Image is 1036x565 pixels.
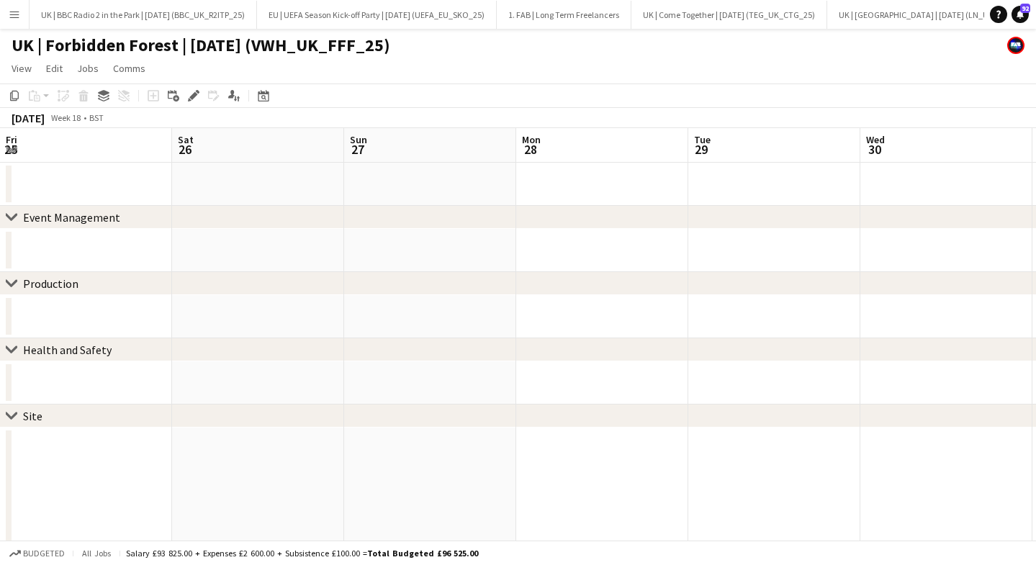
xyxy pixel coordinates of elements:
span: 29 [692,141,711,158]
div: Salary £93 825.00 + Expenses £2 600.00 + Subsistence £100.00 = [126,548,478,559]
span: 26 [176,141,194,158]
a: Edit [40,59,68,78]
button: UK | Come Together | [DATE] (TEG_UK_CTG_25) [631,1,827,29]
button: EU | UEFA Season Kick-off Party | [DATE] (UEFA_EU_SKO_25) [257,1,497,29]
span: All jobs [79,548,114,559]
app-user-avatar: FAB Recruitment [1007,37,1024,54]
div: Production [23,276,78,291]
span: Fri [6,133,17,146]
span: Budgeted [23,548,65,559]
span: Wed [866,133,885,146]
span: Tue [694,133,711,146]
span: 25 [4,141,17,158]
span: Week 18 [48,112,84,123]
div: Event Management [23,210,120,225]
a: Jobs [71,59,104,78]
span: View [12,62,32,75]
span: Sat [178,133,194,146]
span: 27 [348,141,367,158]
span: Edit [46,62,63,75]
span: Mon [522,133,541,146]
button: Budgeted [7,546,67,561]
span: Jobs [77,62,99,75]
span: 92 [1020,4,1030,13]
h1: UK | Forbidden Forest | [DATE] (VWH_UK_FFF_25) [12,35,390,56]
div: BST [89,112,104,123]
a: View [6,59,37,78]
div: Site [23,409,42,423]
span: 28 [520,141,541,158]
span: Total Budgeted £96 525.00 [367,548,478,559]
button: UK | BBC Radio 2 in the Park | [DATE] (BBC_UK_R2ITP_25) [30,1,257,29]
button: 1. FAB | Long Term Freelancers [497,1,631,29]
span: Comms [113,62,145,75]
a: 92 [1012,6,1029,23]
span: 30 [864,141,885,158]
a: Comms [107,59,151,78]
span: Sun [350,133,367,146]
div: [DATE] [12,111,45,125]
div: Health and Safety [23,343,112,357]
